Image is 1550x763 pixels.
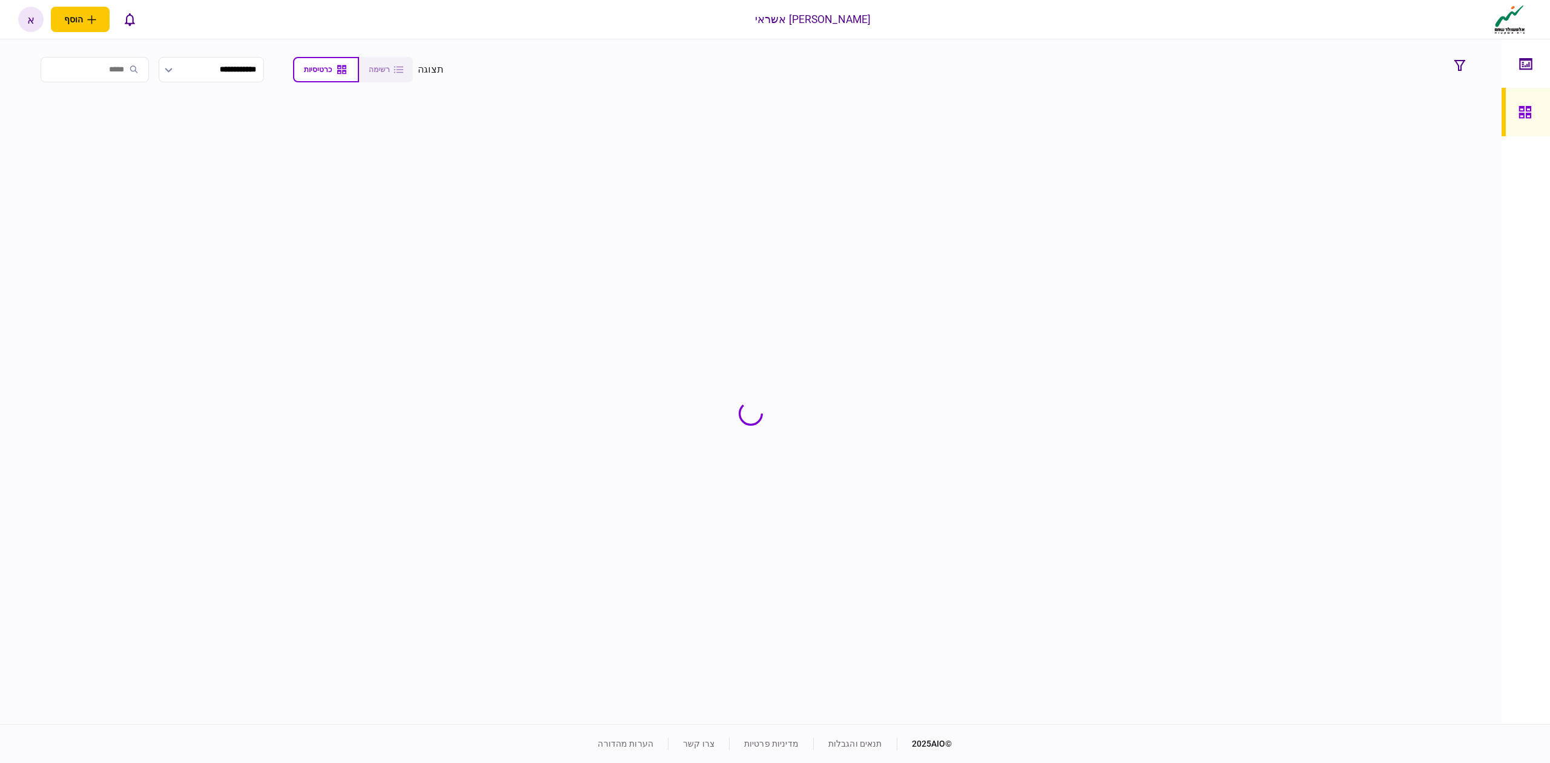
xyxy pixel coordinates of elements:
[117,7,142,32] button: פתח רשימת התראות
[418,62,444,77] div: תצוגה
[18,7,44,32] button: א
[1492,4,1528,35] img: client company logo
[369,65,390,74] span: רשימה
[51,7,110,32] button: פתח תפריט להוספת לקוח
[744,739,799,748] a: מדיניות פרטיות
[598,739,653,748] a: הערות מהדורה
[897,738,952,750] div: © 2025 AIO
[683,739,714,748] a: צרו קשר
[359,57,413,82] button: רשימה
[293,57,359,82] button: כרטיסיות
[755,12,871,27] div: [PERSON_NAME] אשראי
[304,65,332,74] span: כרטיסיות
[828,739,882,748] a: תנאים והגבלות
